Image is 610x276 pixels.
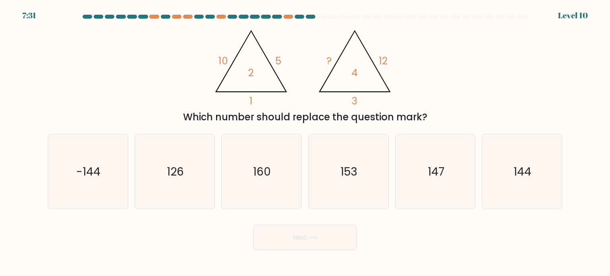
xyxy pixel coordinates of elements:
[218,54,228,68] tspan: 10
[249,94,253,108] tspan: 1
[428,163,444,179] text: 147
[253,225,357,250] button: Next
[248,66,254,80] tspan: 2
[22,10,36,21] div: 7:31
[352,94,357,108] tspan: 3
[326,54,332,68] tspan: ?
[167,163,184,179] text: 126
[379,54,388,68] tspan: 12
[253,163,271,179] text: 160
[275,54,281,68] tspan: 5
[341,163,358,179] text: 153
[558,10,588,21] div: Level 10
[77,163,101,179] text: -144
[351,66,358,80] tspan: 4
[52,110,558,124] div: Which number should replace the question mark?
[514,163,532,179] text: 144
